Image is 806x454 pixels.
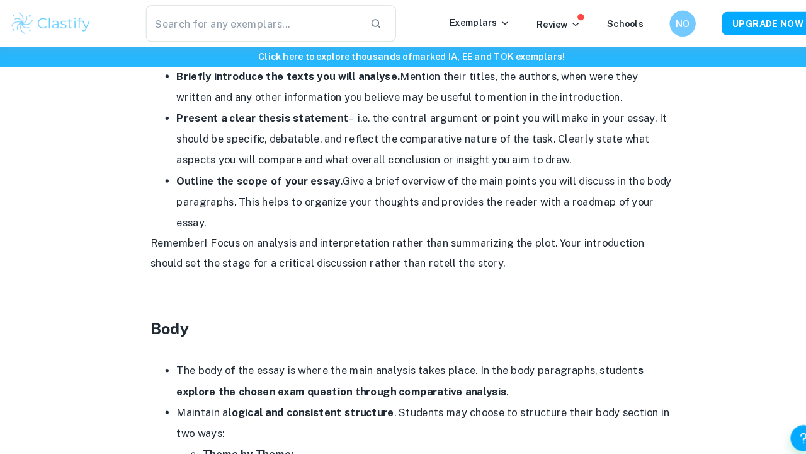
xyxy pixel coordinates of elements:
img: Clastify logo [15,10,95,35]
h6: Click here to explore thousands of marked IA, EE and TOK exemplars ! [3,48,803,62]
h3: Body [151,305,655,328]
li: Mention their titles, the authors, when were they written and any other information you believe m... [176,64,655,104]
strong: Present a clear thesis statement [176,108,342,120]
a: Schools [591,18,627,28]
li: Give a brief overview of the main points you will discuss in the body paragraphs. This helps to o... [176,165,655,225]
h6: NO [657,16,672,30]
strong: Outline the scope of your essay. [176,168,336,180]
p: Remember! Focus on analysis and interpretation rather than summarizing the plot. Your introductio... [151,225,655,264]
p: Review [523,16,566,30]
strong: logical and consistent structure [226,392,386,404]
u: Theme by Theme: [201,432,289,444]
li: – i.e. the central argument or point you will make in your essay. It should be specific, debatabl... [176,104,655,165]
strong: s explore the chosen exam question through comparative analysis [176,351,627,383]
button: Help and Feedback [768,410,793,435]
p: Exemplars [440,15,498,29]
strong: Briefly introduce the texts you will analyse. [176,67,392,79]
input: Search for any exemplars... [147,5,353,40]
button: NO [652,10,677,35]
li: The body of the essay is where the main analysis takes place. In the body paragraphs, student . [176,347,655,388]
button: UPGRADE NOW [702,11,791,34]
